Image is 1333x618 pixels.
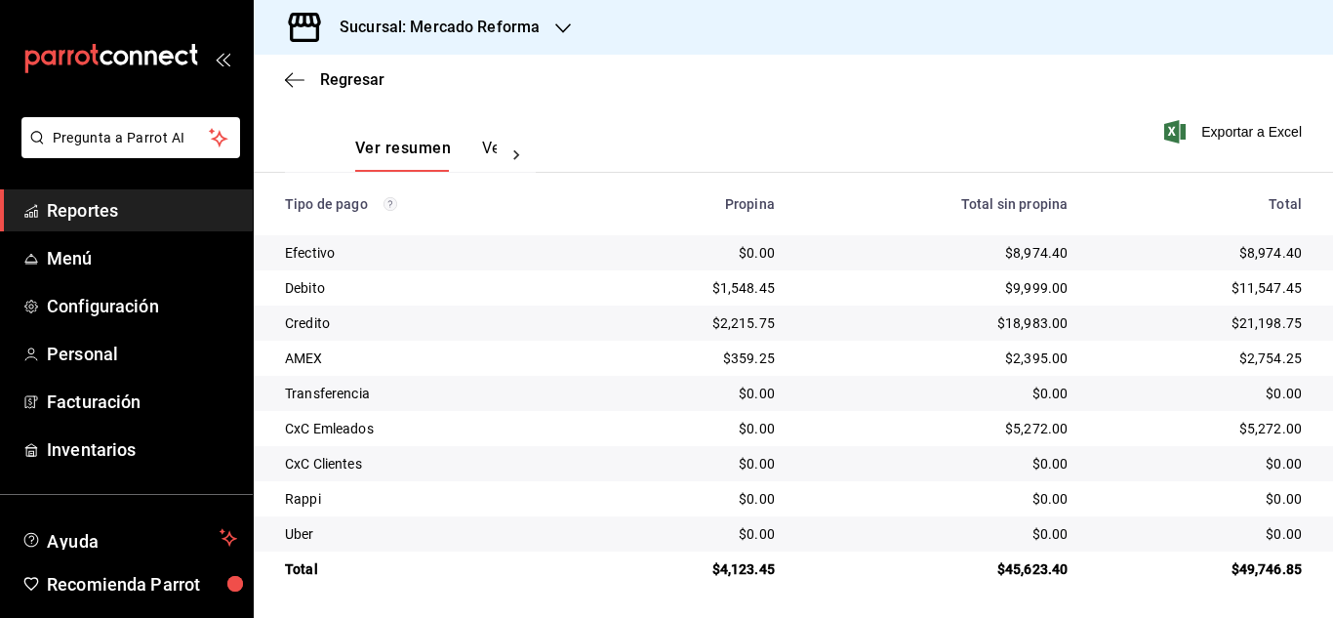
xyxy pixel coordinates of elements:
[1099,419,1302,438] div: $5,272.00
[47,526,212,550] span: Ayuda
[606,559,774,579] div: $4,123.45
[285,313,575,333] div: Credito
[285,243,575,263] div: Efectivo
[285,196,575,212] div: Tipo de pago
[47,197,237,224] span: Reportes
[47,293,237,319] span: Configuración
[606,243,774,263] div: $0.00
[324,16,540,39] h3: Sucursal: Mercado Reforma
[606,349,774,368] div: $359.25
[47,436,237,463] span: Inventarios
[806,559,1068,579] div: $45,623.40
[1099,196,1302,212] div: Total
[285,349,575,368] div: AMEX
[355,139,451,172] button: Ver resumen
[606,313,774,333] div: $2,215.75
[1099,454,1302,474] div: $0.00
[14,142,240,162] a: Pregunta a Parrot AI
[355,139,497,172] div: navigation tabs
[806,278,1068,298] div: $9,999.00
[806,419,1068,438] div: $5,272.00
[806,524,1068,544] div: $0.00
[53,128,210,148] span: Pregunta a Parrot AI
[806,489,1068,509] div: $0.00
[606,454,774,474] div: $0.00
[806,313,1068,333] div: $18,983.00
[606,278,774,298] div: $1,548.45
[285,70,384,89] button: Regresar
[1168,120,1302,144] button: Exportar a Excel
[1099,313,1302,333] div: $21,198.75
[1099,384,1302,403] div: $0.00
[1099,349,1302,368] div: $2,754.25
[1099,243,1302,263] div: $8,974.40
[806,349,1068,368] div: $2,395.00
[285,419,575,438] div: CxC Emleados
[806,243,1068,263] div: $8,974.40
[285,454,575,474] div: CxC Clientes
[47,571,237,597] span: Recomienda Parrot
[320,70,384,89] span: Regresar
[285,489,575,509] div: Rappi
[482,139,555,172] button: Ver pagos
[606,384,774,403] div: $0.00
[285,278,575,298] div: Debito
[806,454,1068,474] div: $0.00
[47,245,237,271] span: Menú
[1099,524,1302,544] div: $0.00
[1099,489,1302,509] div: $0.00
[806,196,1068,212] div: Total sin propina
[285,524,575,544] div: Uber
[1099,278,1302,298] div: $11,547.45
[1099,559,1302,579] div: $49,746.85
[606,524,774,544] div: $0.00
[21,117,240,158] button: Pregunta a Parrot AI
[47,341,237,367] span: Personal
[806,384,1068,403] div: $0.00
[285,384,575,403] div: Transferencia
[384,197,397,211] svg: Los pagos realizados con Pay y otras terminales son montos brutos.
[215,51,230,66] button: open_drawer_menu
[47,389,237,415] span: Facturación
[606,489,774,509] div: $0.00
[285,559,575,579] div: Total
[606,419,774,438] div: $0.00
[606,196,774,212] div: Propina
